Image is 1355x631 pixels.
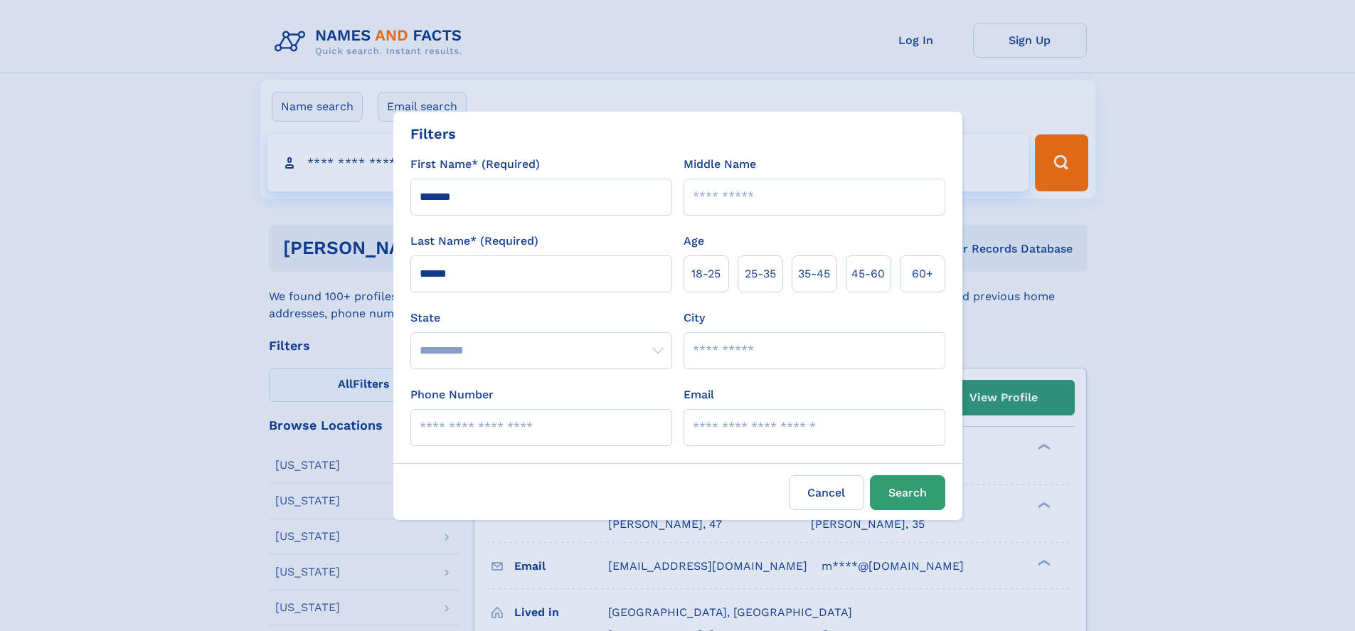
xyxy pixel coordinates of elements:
span: 45‑60 [851,265,885,282]
label: Phone Number [410,386,494,403]
span: 25‑35 [745,265,776,282]
span: 35‑45 [798,265,830,282]
div: Filters [410,123,456,144]
label: City [684,309,705,327]
button: Search [870,475,945,510]
label: Last Name* (Required) [410,233,538,250]
label: First Name* (Required) [410,156,540,173]
label: Middle Name [684,156,756,173]
span: 60+ [912,265,933,282]
label: State [410,309,672,327]
label: Cancel [789,475,864,510]
label: Email [684,386,714,403]
span: 18‑25 [691,265,721,282]
label: Age [684,233,704,250]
